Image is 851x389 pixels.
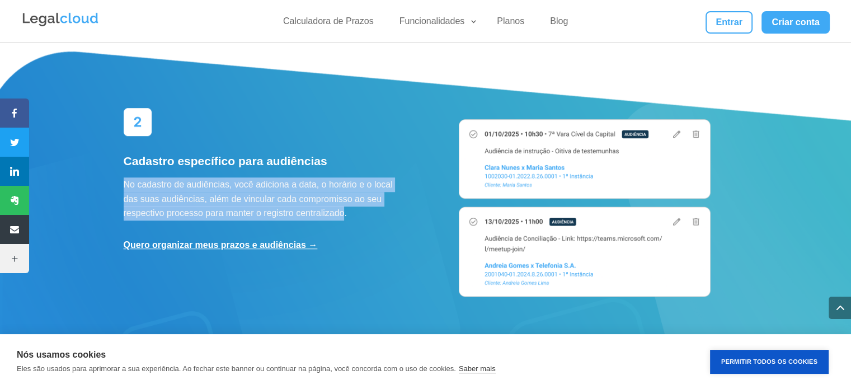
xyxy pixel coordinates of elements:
span: Cadastro específico para audiências [124,154,327,167]
a: Criar conta [761,11,830,34]
a: Calculadora de Prazos [276,16,380,32]
img: Ícone número 2 [124,108,152,136]
a: Entrar [706,11,753,34]
a: Logo da Legalcloud [21,20,100,30]
button: Permitir Todos os Cookies [710,350,829,374]
a: Saber mais [459,364,496,373]
a: Quero organizar meus prazos e audiências → [124,240,318,250]
strong: Nós usamos cookies [17,350,106,359]
img: Legalcloud Logo [21,11,100,28]
a: Funcionalidades [393,16,478,32]
p: No cadastro de audiências, você adiciona a data, o horário e o local das suas audiências, além de... [124,177,409,221]
p: Eles são usados para aprimorar a sua experiência. Ao fechar este banner ou continuar na página, v... [17,364,456,373]
a: Blog [543,16,575,32]
a: Planos [490,16,531,32]
img: Listagem de audiências na Legalcloud [459,119,711,297]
